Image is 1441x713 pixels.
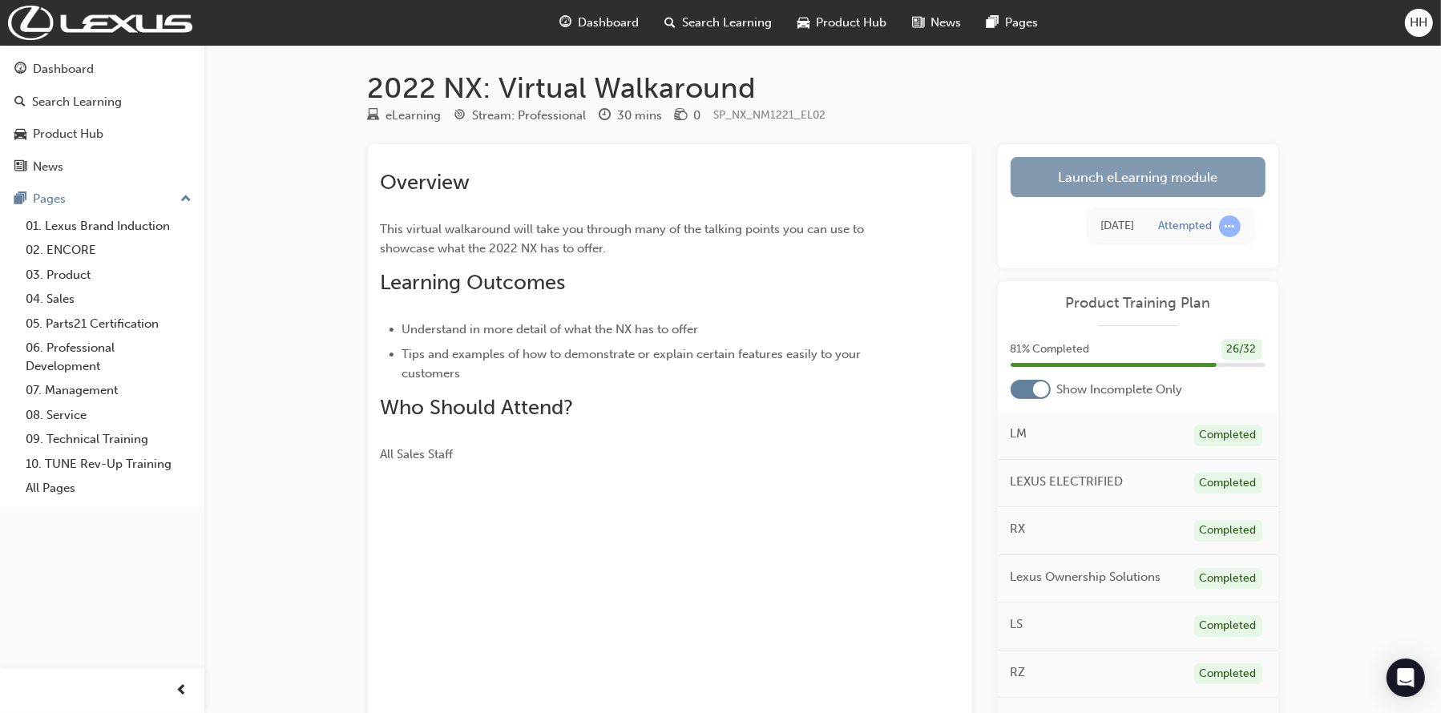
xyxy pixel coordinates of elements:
[6,54,198,84] a: Dashboard
[33,125,103,143] div: Product Hub
[1011,663,1026,682] span: RZ
[547,6,652,39] a: guage-iconDashboard
[714,108,826,122] span: Learning resource code
[32,93,122,111] div: Search Learning
[797,13,809,33] span: car-icon
[1011,615,1023,634] span: LS
[19,427,198,452] a: 09. Technical Training
[1387,659,1425,697] div: Open Intercom Messenger
[559,13,571,33] span: guage-icon
[19,214,198,239] a: 01. Lexus Brand Induction
[19,238,198,263] a: 02. ENCORE
[386,107,442,125] div: eLearning
[180,189,192,210] span: up-icon
[987,13,999,33] span: pages-icon
[694,107,701,125] div: 0
[599,109,612,123] span: clock-icon
[1011,294,1265,312] a: Product Training Plan
[1011,340,1090,359] span: 81 % Completed
[19,452,198,477] a: 10. TUNE Rev-Up Training
[19,476,198,501] a: All Pages
[19,287,198,312] a: 04. Sales
[1159,219,1213,234] div: Attempted
[6,87,198,117] a: Search Learning
[6,184,198,214] button: Pages
[1005,14,1038,32] span: Pages
[1405,9,1433,37] button: HH
[1194,473,1262,494] div: Completed
[816,14,886,32] span: Product Hub
[6,152,198,182] a: News
[1411,14,1428,32] span: HH
[930,14,961,32] span: News
[974,6,1051,39] a: pages-iconPages
[6,119,198,149] a: Product Hub
[176,681,188,701] span: prev-icon
[1057,381,1183,399] span: Show Incomplete Only
[1219,216,1241,237] span: learningRecordVerb_ATTEMPT-icon
[14,95,26,110] span: search-icon
[33,190,66,208] div: Pages
[1194,425,1262,446] div: Completed
[14,62,26,77] span: guage-icon
[381,395,574,420] span: Who Should Attend?
[1194,520,1262,542] div: Completed
[381,222,868,256] span: This virtual walkaround will take you through many of the talking points you can use to showcase ...
[1221,339,1262,361] div: 26 / 32
[381,170,470,195] span: Overview
[33,60,94,79] div: Dashboard
[1194,615,1262,637] div: Completed
[19,378,198,403] a: 07. Management
[19,263,198,288] a: 03. Product
[381,447,454,461] span: All Sales Staff
[402,347,865,381] span: Tips and examples of how to demonstrate or explain certain features easily to your customers
[1101,217,1135,236] div: Mon Jul 28 2025 17:07:52 GMT+0930 (Australian Central Standard Time)
[1011,425,1027,443] span: LM
[454,106,587,126] div: Stream
[578,14,639,32] span: Dashboard
[19,403,198,428] a: 08. Service
[912,13,924,33] span: news-icon
[1011,473,1124,491] span: LEXUS ELECTRIFIED
[676,109,688,123] span: money-icon
[368,70,1278,106] h1: 2022 NX: Virtual Walkaround
[785,6,899,39] a: car-iconProduct Hub
[682,14,772,32] span: Search Learning
[1011,568,1161,586] span: Lexus Ownership Solutions
[402,322,699,336] span: Understand in more detail of what the NX has to offer
[1194,568,1262,590] div: Completed
[368,109,380,123] span: learningResourceType_ELEARNING-icon
[599,106,663,126] div: Duration
[473,107,587,125] div: Stream: Professional
[6,51,198,184] button: DashboardSearch LearningProduct HubNews
[1011,520,1026,538] span: RX
[19,336,198,378] a: 06. Professional Development
[8,6,192,40] img: Trak
[1194,663,1262,685] div: Completed
[14,160,26,175] span: news-icon
[381,270,566,295] span: Learning Outcomes
[14,127,26,142] span: car-icon
[652,6,785,39] a: search-iconSearch Learning
[1011,157,1265,197] a: Launch eLearning module
[33,158,63,176] div: News
[454,109,466,123] span: target-icon
[14,192,26,207] span: pages-icon
[899,6,974,39] a: news-iconNews
[676,106,701,126] div: Price
[19,312,198,336] a: 05. Parts21 Certification
[368,106,442,126] div: Type
[664,13,676,33] span: search-icon
[618,107,663,125] div: 30 mins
